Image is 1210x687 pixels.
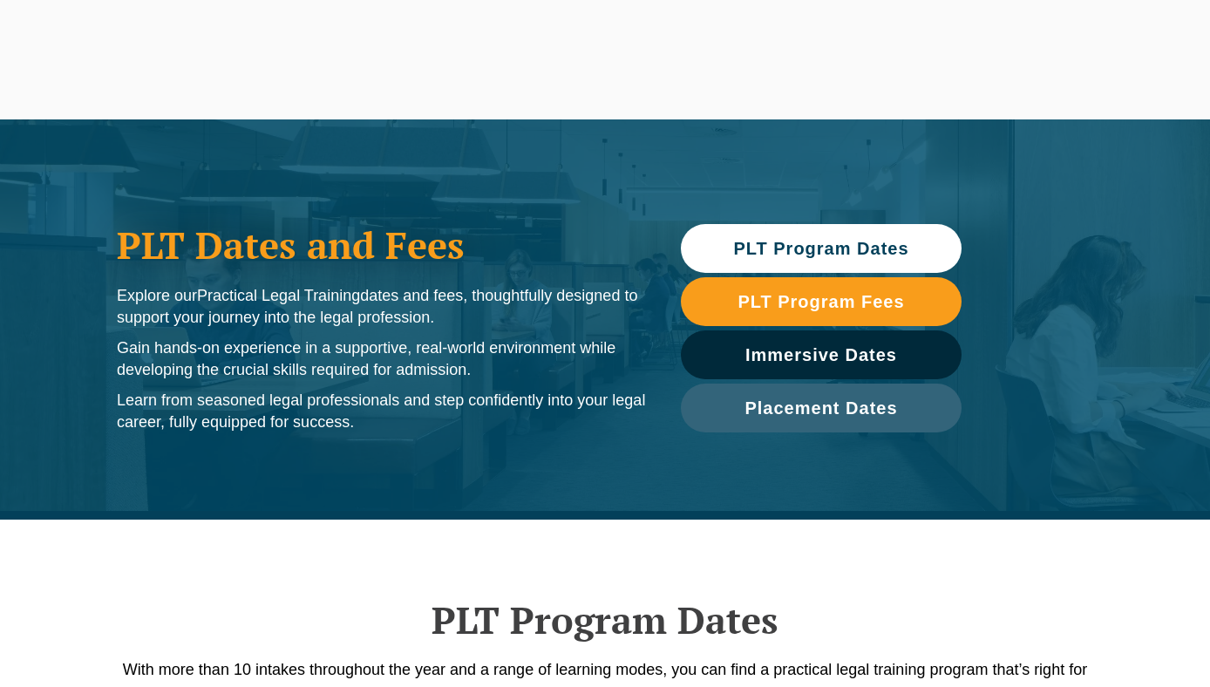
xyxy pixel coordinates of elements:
a: Placement Dates [681,384,962,432]
span: PLT Program Dates [733,240,908,257]
span: Immersive Dates [745,346,897,364]
p: Gain hands-on experience in a supportive, real-world environment while developing the crucial ski... [117,337,646,381]
a: PLT Program Dates [681,224,962,273]
a: Immersive Dates [681,330,962,379]
span: Practical Legal Training [197,287,360,304]
span: PLT Program Fees [738,293,904,310]
h1: PLT Dates and Fees [117,223,646,267]
span: Placement Dates [744,399,897,417]
p: Explore our dates and fees, thoughtfully designed to support your journey into the legal profession. [117,285,646,329]
a: PLT Program Fees [681,277,962,326]
h2: PLT Program Dates [108,598,1102,642]
p: Learn from seasoned legal professionals and step confidently into your legal career, fully equipp... [117,390,646,433]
